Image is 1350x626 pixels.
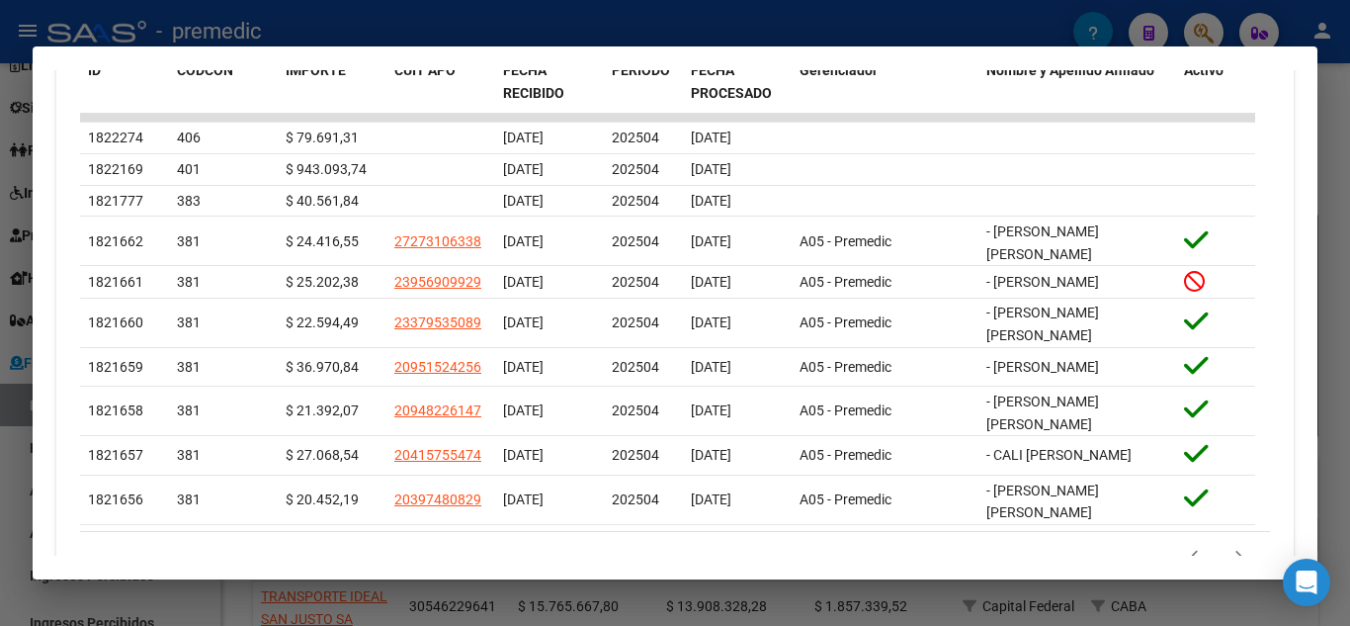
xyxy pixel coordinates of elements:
span: [DATE] [503,274,544,290]
span: - [PERSON_NAME] [PERSON_NAME] [986,483,1099,521]
span: $ 79.691,31 [286,130,359,145]
span: 1821659 [88,359,143,375]
span: 383 [177,193,201,209]
span: FECHA PROCESADO [691,62,772,101]
span: - [PERSON_NAME] [986,359,1099,375]
span: ID [88,62,101,78]
span: - CALI [PERSON_NAME] [986,447,1132,463]
span: 1821658 [88,402,143,418]
span: [DATE] [691,161,731,177]
span: 23956909929 [394,274,481,290]
span: 202504 [612,193,659,209]
datatable-header-cell: PERÍODO [604,49,683,115]
span: 381 [177,233,201,249]
datatable-header-cell: Activo [1176,49,1255,115]
span: [DATE] [503,161,544,177]
span: 1821661 [88,274,143,290]
span: PERÍODO [612,62,670,78]
span: - [PERSON_NAME] [PERSON_NAME] [986,394,1099,432]
span: $ 27.068,54 [286,447,359,463]
span: $ 40.561,84 [286,193,359,209]
span: 202504 [612,402,659,418]
span: 381 [177,359,201,375]
span: [DATE] [503,130,544,145]
span: 1821660 [88,314,143,330]
span: [DATE] [691,402,731,418]
span: $ 36.970,84 [286,359,359,375]
span: 381 [177,274,201,290]
span: [DATE] [691,274,731,290]
span: [DATE] [691,233,731,249]
span: - [PERSON_NAME] [PERSON_NAME] [986,305,1099,343]
span: $ 22.594,49 [286,314,359,330]
datatable-header-cell: CUIT APO [386,49,495,115]
span: A05 - Premedic [800,359,891,375]
span: [DATE] [691,130,731,145]
datatable-header-cell: CODCON [169,49,238,115]
span: FECHA RECIBIDO [503,62,564,101]
div: Open Intercom Messenger [1283,559,1330,606]
span: A05 - Premedic [800,274,891,290]
a: go to next page [1220,546,1257,568]
datatable-header-cell: ID [80,49,169,115]
span: $ 20.452,19 [286,492,359,507]
span: A05 - Premedic [800,492,891,507]
span: 202504 [612,233,659,249]
span: 20951524256 [394,359,481,375]
span: 202504 [612,359,659,375]
span: [DATE] [503,359,544,375]
span: 20415755474 [394,447,481,463]
span: 1821777 [88,193,143,209]
span: [DATE] [691,193,731,209]
span: 1822169 [88,161,143,177]
datatable-header-cell: Nombre y Apellido Afiliado [978,49,1176,115]
span: 20948226147 [394,402,481,418]
span: [DATE] [691,314,731,330]
span: 381 [177,402,201,418]
span: $ 943.093,74 [286,161,367,177]
span: $ 24.416,55 [286,233,359,249]
span: IMPORTE [286,62,346,78]
span: 202504 [612,314,659,330]
span: [DATE] [503,233,544,249]
span: [DATE] [503,492,544,507]
span: A05 - Premedic [800,314,891,330]
span: Nombre y Apellido Afiliado [986,62,1154,78]
datatable-header-cell: FECHA PROCESADO [683,49,792,115]
span: 23379535089 [394,314,481,330]
datatable-header-cell: IMPORTE [278,49,386,115]
datatable-header-cell: FECHA RECIBIDO [495,49,604,115]
span: Gerenciador [800,62,878,78]
span: 401 [177,161,201,177]
span: [DATE] [503,314,544,330]
span: A05 - Premedic [800,402,891,418]
span: 381 [177,447,201,463]
span: 381 [177,492,201,507]
span: 1821657 [88,447,143,463]
span: A05 - Premedic [800,233,891,249]
span: 1821656 [88,492,143,507]
span: 27273106338 [394,233,481,249]
span: [DATE] [503,447,544,463]
span: CODCON [177,62,233,78]
span: [DATE] [691,447,731,463]
span: $ 25.202,38 [286,274,359,290]
span: [DATE] [503,193,544,209]
span: 406 [177,130,201,145]
span: [DATE] [503,402,544,418]
span: 1821662 [88,233,143,249]
span: 202504 [612,492,659,507]
span: - [PERSON_NAME] [PERSON_NAME] [986,224,1099,262]
span: - [PERSON_NAME] [986,274,1099,290]
span: [DATE] [691,359,731,375]
span: CUIT APO [394,62,456,78]
span: [DATE] [691,492,731,507]
span: 20397480829 [394,492,481,507]
span: 202504 [612,274,659,290]
span: 381 [177,314,201,330]
span: 202504 [612,447,659,463]
datatable-header-cell: Gerenciador [792,49,978,115]
span: 1822274 [88,130,143,145]
span: Activo [1184,62,1223,78]
a: go to previous page [1176,546,1214,568]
